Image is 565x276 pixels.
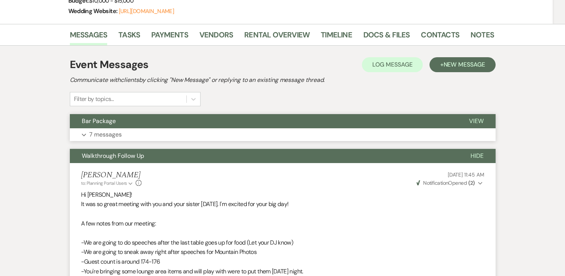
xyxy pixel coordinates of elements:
a: [URL][DOMAIN_NAME] [119,7,174,15]
a: Docs & Files [363,29,410,45]
h5: [PERSON_NAME] [81,171,142,180]
span: View [469,117,484,125]
a: Tasks [118,29,140,45]
p: A few notes from our meeting: [81,219,484,229]
button: Bar Package [70,114,457,128]
h2: Communicate with clients by clicking "New Message" or replying to an existing message thread. [70,76,496,85]
a: Rental Overview [244,29,310,45]
span: Opened [416,180,475,186]
h1: Event Messages [70,57,149,73]
span: to: Planning Portal Users [81,180,127,186]
button: View [457,114,496,128]
span: New Message [443,61,485,68]
span: Notification [423,180,448,186]
a: Payments [151,29,188,45]
button: NotificationOpened (2) [415,179,484,187]
a: Timeline [321,29,352,45]
a: Vendors [199,29,233,45]
p: -We are going to sneak away right after speeches for Mountain Photos [81,247,484,257]
strong: ( 2 ) [468,180,475,186]
div: Filter by topics... [74,95,114,104]
a: Contacts [421,29,459,45]
button: +New Message [429,57,495,72]
span: Wedding Website: [68,7,119,15]
span: [DATE] 11:45 AM [448,171,484,178]
button: Walkthrough Follow Up [70,149,459,163]
button: Hide [459,149,496,163]
a: Notes [471,29,494,45]
span: Hide [471,152,484,160]
button: to: Planning Portal Users [81,180,134,187]
p: Hi [PERSON_NAME]! [81,190,484,200]
p: 7 messages [89,130,122,139]
span: Walkthrough Follow Up [82,152,144,160]
button: 7 messages [70,128,496,141]
span: Log Message [372,61,412,68]
a: Messages [70,29,108,45]
p: -Guest count is around 174-176 [81,257,484,267]
p: It was so great meeting with you and your sister [DATE]. I'm excited for your big day! [81,199,484,209]
button: Log Message [362,57,423,72]
p: -We are going to do speeches after the last table goes up for food (Let your DJ know) [81,238,484,248]
span: Bar Package [82,117,116,125]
